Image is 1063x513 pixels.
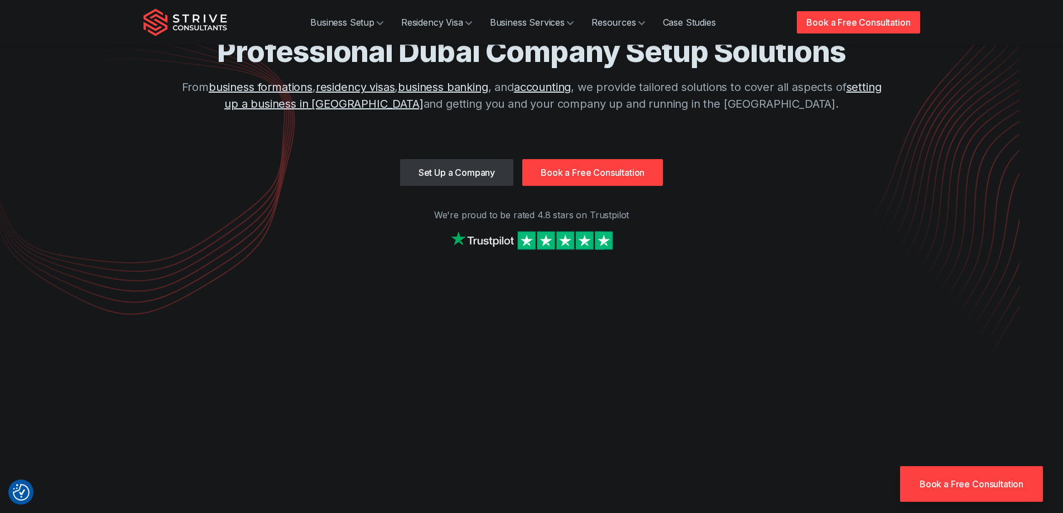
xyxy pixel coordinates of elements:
a: Residency Visa [392,11,481,33]
a: Resources [583,11,654,33]
a: Book a Free Consultation [522,159,663,186]
a: business banking [398,80,488,94]
p: We're proud to be rated 4.8 stars on Trustpilot [143,208,920,222]
img: Strive Consultants [143,8,227,36]
img: Revisit consent button [13,484,30,501]
a: Business Services [481,11,583,33]
a: Book a Free Consultation [797,11,920,33]
img: Strive on Trustpilot [448,228,615,252]
a: accounting [514,80,571,94]
a: Business Setup [301,11,392,33]
a: business formations [209,80,312,94]
button: Consent Preferences [13,484,30,501]
p: From , , , and , we provide tailored solutions to cover all aspects of and getting you and your c... [175,79,889,112]
a: Book a Free Consultation [900,466,1043,502]
h1: Professional Dubai Company Setup Solutions [175,33,889,70]
a: Case Studies [654,11,725,33]
a: Set Up a Company [400,159,513,186]
a: residency visas [316,80,395,94]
